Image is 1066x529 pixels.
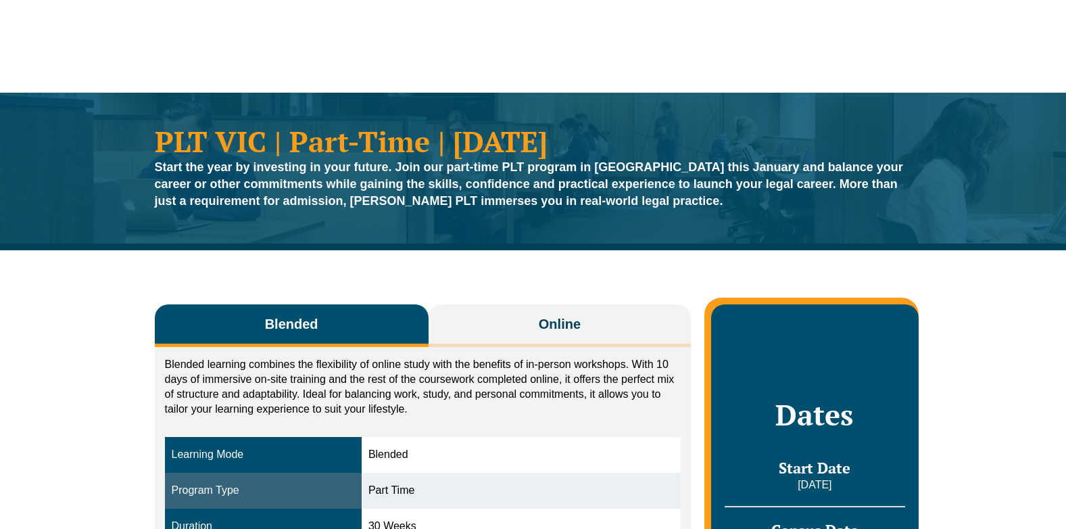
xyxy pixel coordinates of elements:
span: Online [539,315,581,333]
span: Blended [265,315,318,333]
p: [DATE] [725,478,904,492]
p: Blended learning combines the flexibility of online study with the benefits of in-person workshop... [165,357,681,417]
div: Blended [368,447,674,463]
h2: Dates [725,398,904,432]
h1: PLT VIC | Part-Time | [DATE] [155,127,912,156]
div: Program Type [172,483,355,499]
strong: Start the year by investing in your future. Join our part-time PLT program in [GEOGRAPHIC_DATA] t... [155,160,903,208]
span: Start Date [779,458,850,478]
div: Part Time [368,483,674,499]
div: Learning Mode [172,447,355,463]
